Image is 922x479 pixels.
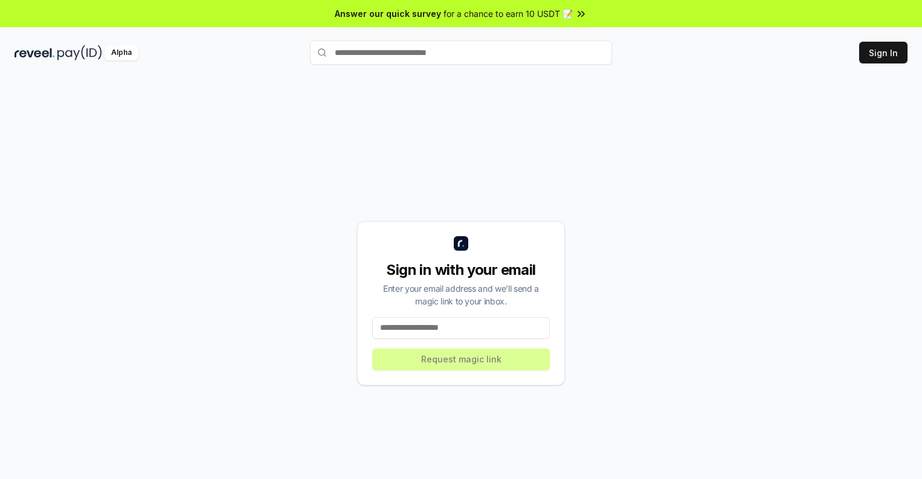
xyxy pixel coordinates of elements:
[859,42,907,63] button: Sign In
[105,45,138,60] div: Alpha
[335,7,441,20] span: Answer our quick survey
[454,236,468,251] img: logo_small
[57,45,102,60] img: pay_id
[372,260,550,280] div: Sign in with your email
[443,7,573,20] span: for a chance to earn 10 USDT 📝
[15,45,55,60] img: reveel_dark
[372,282,550,307] div: Enter your email address and we’ll send a magic link to your inbox.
